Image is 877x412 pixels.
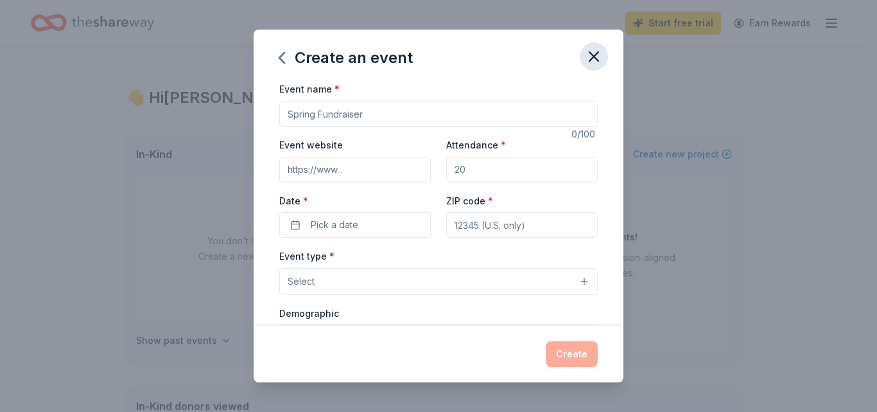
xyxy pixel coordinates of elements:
[288,274,315,289] span: Select
[279,157,431,183] input: https://www...
[446,212,598,238] input: 12345 (U.S. only)
[279,83,340,96] label: Event name
[279,212,431,238] button: Pick a date
[279,48,413,68] div: Create an event
[279,101,598,127] input: Spring Fundraiser
[311,217,358,233] span: Pick a date
[446,139,506,152] label: Attendance
[446,195,493,208] label: ZIP code
[571,127,598,142] div: 0 /100
[279,195,431,208] label: Date
[279,139,343,152] label: Event website
[446,157,598,183] input: 20
[279,325,598,352] button: Select
[279,250,334,263] label: Event type
[279,268,598,295] button: Select
[279,307,339,320] label: Demographic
